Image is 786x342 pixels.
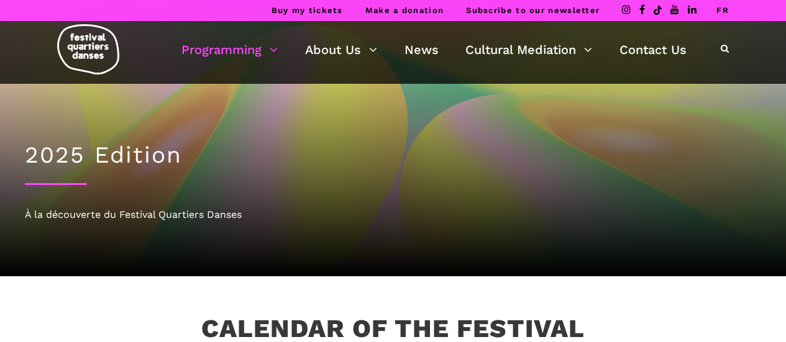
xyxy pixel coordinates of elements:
[305,39,377,60] a: About Us
[57,24,119,74] img: logo-fqd-med
[272,6,343,15] a: Buy my tickets
[365,6,444,15] a: Make a donation
[466,6,600,15] a: Subscribe to our newsletter
[25,142,761,169] h1: 2025 Edition
[619,39,687,60] a: Contact Us
[25,207,761,223] div: À la découverte du Festival Quartiers Danses
[181,39,278,60] a: Programming
[465,39,592,60] a: Cultural Mediation
[404,39,439,60] a: News
[716,6,729,15] a: FR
